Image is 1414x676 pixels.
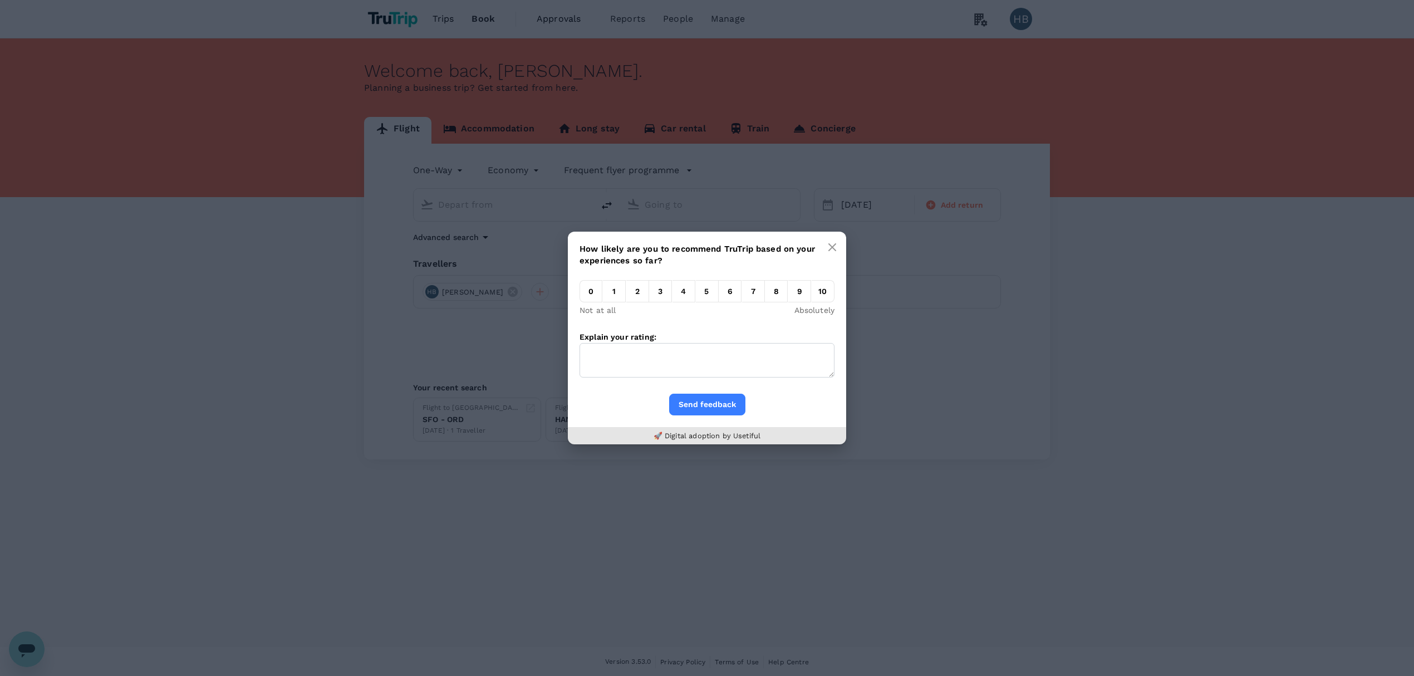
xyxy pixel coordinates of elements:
[742,280,765,302] em: 7
[794,305,835,316] p: Absolutely
[672,280,695,302] em: 4
[580,305,616,316] p: Not at all
[580,244,815,266] span: How likely are you to recommend TruTrip based on your experiences so far?
[580,280,602,302] em: 0
[603,280,626,302] em: 1
[765,280,788,302] em: 8
[812,280,834,302] em: 10
[669,394,745,415] button: Send feedback
[649,280,672,302] em: 3
[788,280,811,302] em: 9
[626,280,649,302] em: 2
[719,280,742,302] em: 6
[654,432,761,440] a: 🚀 Digital adoption by Usetiful
[580,332,656,341] label: Explain your rating:
[696,280,719,302] em: 5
